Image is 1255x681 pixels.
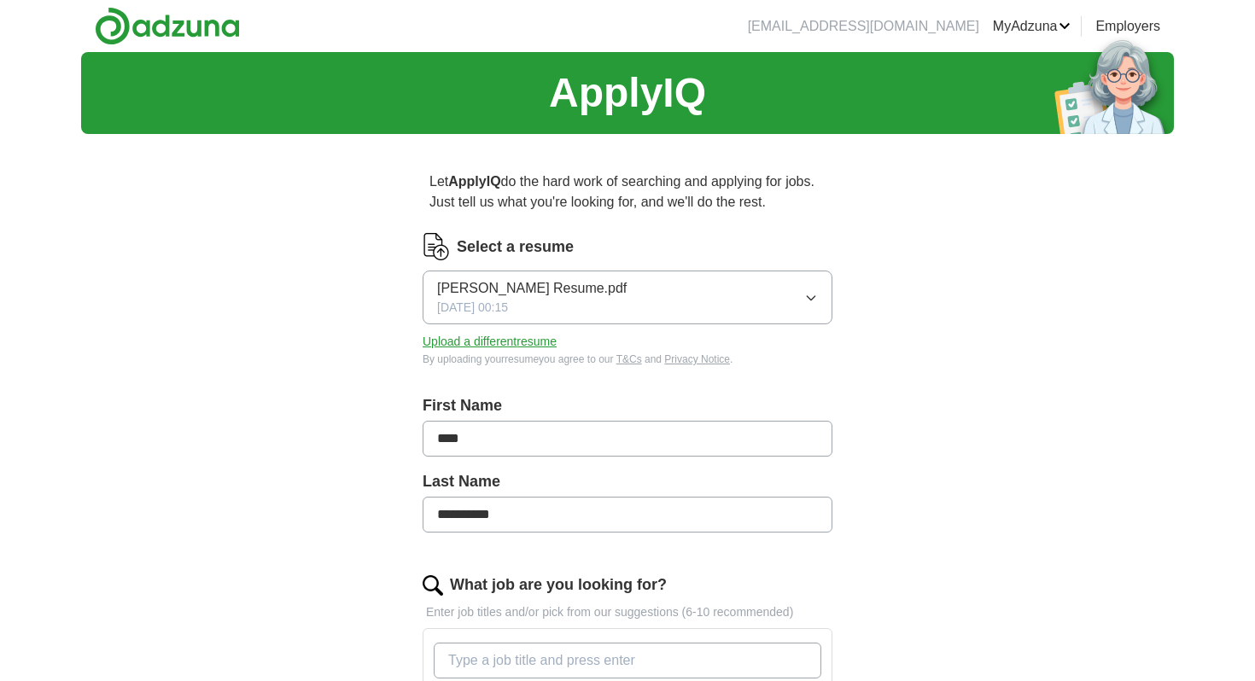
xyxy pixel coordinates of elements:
[616,353,642,365] a: T&Cs
[423,233,450,260] img: CV Icon
[423,575,443,596] img: search.png
[748,16,979,37] li: [EMAIL_ADDRESS][DOMAIN_NAME]
[448,174,500,189] strong: ApplyIQ
[423,271,832,324] button: [PERSON_NAME] Resume.pdf[DATE] 00:15
[457,236,574,259] label: Select a resume
[437,299,508,317] span: [DATE] 00:15
[423,165,832,219] p: Let do the hard work of searching and applying for jobs. Just tell us what you're looking for, an...
[95,7,240,45] img: Adzuna logo
[423,603,832,621] p: Enter job titles and/or pick from our suggestions (6-10 recommended)
[1095,16,1160,37] a: Employers
[423,333,557,351] button: Upload a differentresume
[549,62,706,124] h1: ApplyIQ
[450,573,667,597] label: What job are you looking for?
[993,16,1071,37] a: MyAdzuna
[664,353,730,365] a: Privacy Notice
[423,470,832,493] label: Last Name
[423,394,832,417] label: First Name
[437,278,627,299] span: [PERSON_NAME] Resume.pdf
[423,352,832,367] div: By uploading your resume you agree to our and .
[434,643,821,678] input: Type a job title and press enter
